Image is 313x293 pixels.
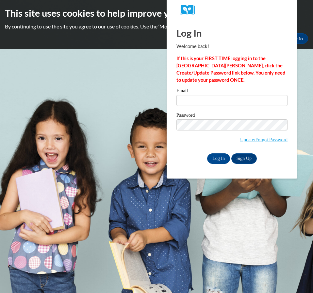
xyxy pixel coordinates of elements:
a: Sign Up [231,153,257,164]
a: Update/Forgot Password [240,137,288,142]
label: Email [176,88,288,95]
label: Password [176,113,288,119]
h1: Log In [176,26,288,40]
img: Logo brand [180,5,199,15]
a: COX Campus [180,5,284,15]
input: Log In [207,153,230,164]
p: Welcome back! [176,43,288,50]
strong: If this is your FIRST TIME logging in to the [GEOGRAPHIC_DATA][PERSON_NAME], click the Create/Upd... [176,56,285,83]
p: By continuing to use the site you agree to our use of cookies. Use the ‘More info’ button to read... [5,23,308,30]
h2: This site uses cookies to help improve your learning experience. [5,7,308,20]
